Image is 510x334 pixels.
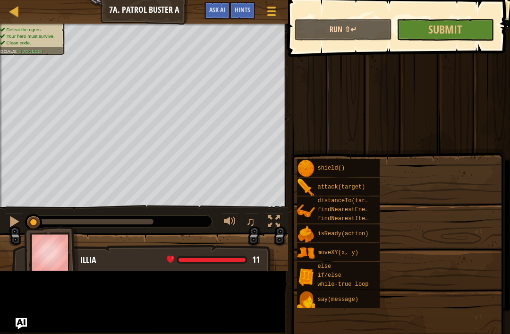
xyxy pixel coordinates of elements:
[252,254,260,265] span: 11
[260,2,283,24] button: Show game menu
[317,272,341,279] span: if/else
[297,160,315,178] img: portrait.png
[317,231,368,237] span: isReady(action)
[24,226,79,279] img: thang_avatar_frame.png
[317,296,358,303] span: say(message)
[244,213,260,232] button: ♫
[80,254,267,266] div: Illia
[297,202,315,220] img: portrait.png
[297,268,315,286] img: portrait.png
[6,27,42,32] span: Defeat the ogres.
[397,19,494,41] button: Submit
[235,5,250,14] span: Hints
[295,19,392,41] button: Run ⇧↵
[204,2,230,19] button: Ask AI
[317,263,331,270] span: else
[6,40,31,45] span: Clean code.
[317,249,358,256] span: moveXY(x, y)
[246,214,255,229] span: ♫
[16,318,27,329] button: Ask AI
[297,179,315,197] img: portrait.png
[317,184,365,190] span: attack(target)
[167,256,260,264] div: health: 11 / 11
[428,22,462,37] span: Submit
[18,49,42,54] span: Success!
[317,215,375,222] span: findNearestItem()
[16,49,18,54] span: :
[317,281,368,288] span: while-true loop
[209,5,225,14] span: Ask AI
[6,34,55,39] span: Your hero must survive.
[221,213,239,232] button: Adjust volume
[317,165,345,171] span: shield()
[5,213,24,232] button: ⌘ + P: Pause
[317,206,379,213] span: findNearestEnemy()
[297,225,315,243] img: portrait.png
[264,213,283,232] button: Toggle fullscreen
[297,291,315,309] img: portrait.png
[317,197,379,204] span: distanceTo(target)
[297,244,315,262] img: portrait.png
